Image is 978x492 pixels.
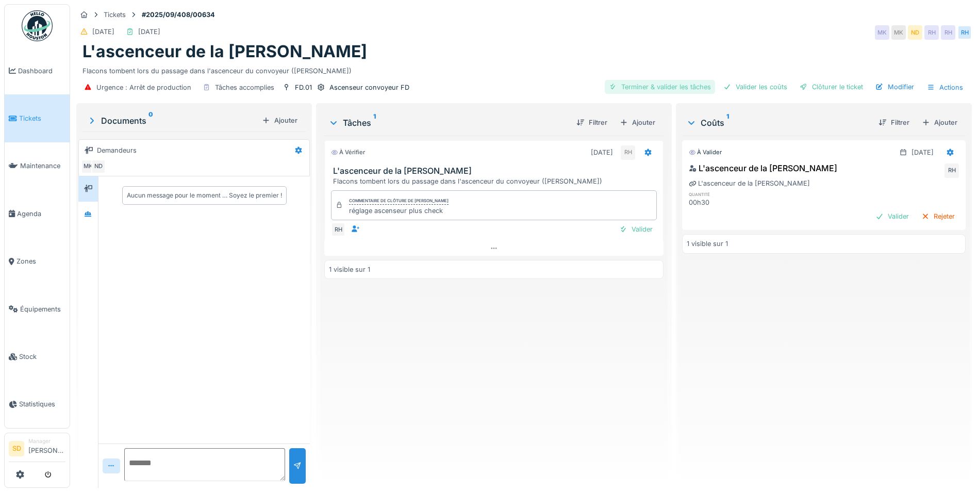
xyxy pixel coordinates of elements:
div: [DATE] [92,27,114,37]
div: Commentaire de clôture de [PERSON_NAME] [349,198,449,205]
div: réglage ascenseur plus check [349,206,449,216]
span: Statistiques [19,399,65,409]
li: [PERSON_NAME] [28,437,65,460]
h1: L'ascenceur de la [PERSON_NAME] [82,42,367,61]
div: À valider [689,148,722,157]
div: [DATE] [911,147,934,157]
div: RH [957,25,972,40]
div: Terminer & valider les tâches [605,80,715,94]
a: Stock [5,333,70,380]
div: RH [331,222,345,237]
div: Filtrer [572,116,611,129]
a: SD Manager[PERSON_NAME] [9,437,65,462]
div: [DATE] [591,147,613,157]
div: Flacons tombent lors du passage dans l'ascenceur du convoyeur ([PERSON_NAME]) [82,62,966,76]
a: Maintenance [5,142,70,190]
div: Rejeter [917,209,959,223]
div: Tâches [328,117,568,129]
div: Valider [615,222,657,236]
sup: 0 [148,114,153,127]
div: Flacons tombent lors du passage dans l'ascenceur du convoyeur ([PERSON_NAME]) [333,176,659,186]
div: L'ascenceur de la [PERSON_NAME] [689,178,810,188]
div: MK [81,159,95,174]
div: Ajouter [616,116,659,129]
div: Demandeurs [97,145,137,155]
div: Manager [28,437,65,445]
span: Équipements [20,304,65,314]
div: [DATE] [138,27,160,37]
div: Valider [871,209,913,223]
div: Urgence : Arrêt de production [96,83,191,92]
div: 00h30 [689,198,776,207]
div: RH [944,163,959,178]
div: 1 visible sur 1 [329,265,370,274]
a: Zones [5,238,70,285]
div: Coûts [686,117,870,129]
div: Modifier [871,80,918,94]
div: Documents [87,114,258,127]
span: Maintenance [20,161,65,171]
h3: L'ascenceur de la [PERSON_NAME] [333,166,659,176]
div: Valider les coûts [719,80,791,94]
div: Ascenseur convoyeur FD [329,83,409,92]
div: Filtrer [874,116,914,129]
div: MK [875,25,889,40]
div: RH [924,25,939,40]
div: À vérifier [331,148,365,157]
span: Dashboard [18,66,65,76]
a: Statistiques [5,381,70,428]
div: FD.01 [295,83,312,92]
a: Agenda [5,190,70,237]
a: Équipements [5,285,70,333]
div: ND [91,159,106,174]
div: L'ascenceur de la [PERSON_NAME] [689,162,837,174]
div: Tâches accomplies [215,83,274,92]
span: Tickets [19,113,65,123]
div: 1 visible sur 1 [687,239,728,249]
div: RH [621,145,635,160]
div: Aucun message pour le moment … Soyez le premier ! [127,191,282,200]
div: MK [891,25,906,40]
div: Actions [922,80,968,95]
h6: quantité [689,191,776,198]
span: Zones [16,256,65,266]
div: Ajouter [258,113,302,127]
div: Clôturer le ticket [795,80,867,94]
div: RH [941,25,955,40]
strong: #2025/09/408/00634 [138,10,219,20]
img: Badge_color-CXgf-gQk.svg [22,10,53,41]
span: Agenda [17,209,65,219]
sup: 1 [726,117,729,129]
div: ND [908,25,922,40]
div: Tickets [104,10,126,20]
span: Stock [19,352,65,362]
li: SD [9,441,24,456]
a: Dashboard [5,47,70,94]
sup: 1 [373,117,376,129]
div: Ajouter [918,116,962,129]
a: Tickets [5,94,70,142]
